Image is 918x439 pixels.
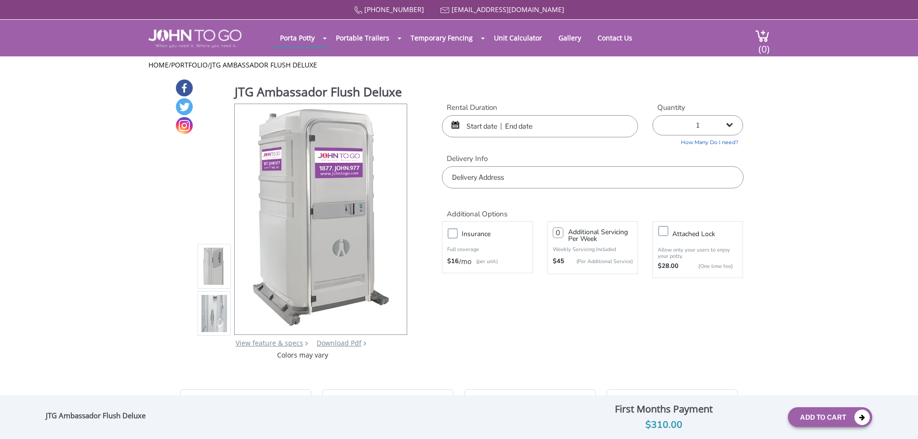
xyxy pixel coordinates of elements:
a: Porta Potty [273,28,322,47]
p: Weekly Servicing Included [553,246,633,253]
a: [EMAIL_ADDRESS][DOMAIN_NAME] [452,5,564,14]
button: Add To Cart [788,407,872,427]
p: {One time fee} [683,262,733,271]
img: Mail [440,7,450,13]
p: (per unit) [471,257,498,266]
h1: JTG Ambassador Flush Deluxe [235,83,408,103]
div: First Months Payment [547,401,780,417]
input: Start date | End date [442,115,638,137]
h3: Attached lock [672,228,747,240]
a: Instagram [176,117,193,134]
div: Colors may vary [198,350,408,360]
a: How Many Do I need? [652,135,743,146]
input: 0 [553,227,563,238]
img: chevron.png [363,341,366,346]
p: (Per Additional Service) [564,258,633,265]
a: [PHONE_NUMBER] [364,5,424,14]
a: Gallery [551,28,588,47]
label: Delivery Info [442,154,743,164]
strong: $28.00 [658,262,679,271]
label: Quantity [652,103,743,113]
a: View feature & specs [236,338,303,347]
input: Delivery Address [442,166,743,188]
img: Product [247,104,394,331]
label: Rental Duration [442,103,638,113]
h3: Insurance [462,228,537,240]
span: (0) [758,35,770,55]
img: right arrow icon [305,341,308,346]
img: Product [201,153,227,380]
div: JTG Ambassador Flush Deluxe [46,411,150,424]
div: $310.00 [547,417,780,433]
a: Facebook [176,80,193,96]
h2: Additional Options [442,198,743,219]
img: cart a [755,29,770,42]
h3: Additional Servicing Per Week [568,229,633,242]
strong: $45 [553,257,564,266]
a: Portfolio [171,60,208,69]
img: JOHN to go [148,29,241,48]
img: Call [354,6,362,14]
p: Full coverage [447,245,527,254]
a: Home [148,60,169,69]
a: Twitter [176,98,193,115]
div: /mo [447,257,527,266]
a: Portable Trailers [329,28,397,47]
a: Temporary Fencing [403,28,480,47]
a: Download Pdf [317,338,361,347]
a: JTG Ambassador Flush Deluxe [210,60,317,69]
ul: / / [148,60,770,70]
img: Product [201,200,227,427]
a: Unit Calculator [487,28,549,47]
strong: $16 [447,257,459,266]
p: Allow only your users to enjoy your potty. [658,247,738,259]
a: Contact Us [590,28,639,47]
